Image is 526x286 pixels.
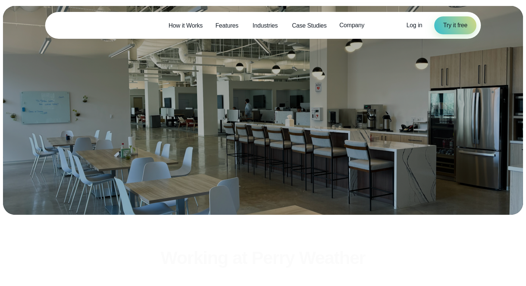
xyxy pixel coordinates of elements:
[215,21,238,30] span: Features
[292,21,327,30] span: Case Studies
[169,21,203,30] span: How it Works
[407,22,423,28] span: Log in
[162,18,209,33] a: How it Works
[286,18,333,33] a: Case Studies
[443,21,467,30] span: Try it free
[407,21,423,30] a: Log in
[339,21,364,30] span: Company
[434,16,476,34] a: Try it free
[253,21,278,30] span: Industries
